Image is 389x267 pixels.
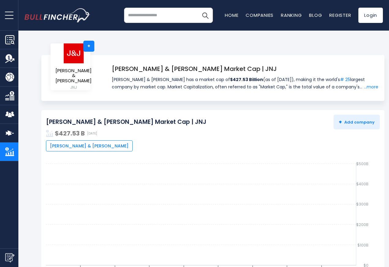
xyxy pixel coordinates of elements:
text: $300B [356,202,368,207]
a: + [83,41,94,52]
a: Companies [246,12,274,18]
a: Login [358,8,383,23]
a: Blog [309,12,322,18]
a: Ranking [281,12,302,18]
img: logo [63,43,84,64]
img: addasd [46,130,53,137]
strong: $427.53 B [55,129,85,138]
a: # 25 [340,76,350,83]
span: [PERSON_NAME] & [PERSON_NAME] has a market cap of (as of [DATE]), making it the world's largest c... [112,76,378,91]
span: [PERSON_NAME] & [PERSON_NAME] [50,143,129,149]
span: Add company [339,119,375,125]
a: Register [329,12,351,18]
img: bullfincher logo [25,8,90,22]
a: Go to homepage [25,8,90,22]
a: [PERSON_NAME] & [PERSON_NAME] JNJ [55,43,92,91]
span: [DATE] [87,132,97,135]
small: JNJ [55,85,92,90]
strong: $427.53 Billion [230,76,263,83]
h1: [PERSON_NAME] & [PERSON_NAME] Market Cap | JNJ [112,64,378,73]
strong: + [339,118,342,125]
h2: [PERSON_NAME] & [PERSON_NAME] Market Cap | JNJ [46,118,206,126]
a: Home [225,12,238,18]
text: $500B [356,161,368,166]
text: $100B [357,243,368,248]
a: ...more [362,83,378,91]
button: Search [198,8,213,23]
span: [PERSON_NAME] & [PERSON_NAME] [55,68,92,83]
text: $400B [356,181,368,187]
text: $200B [356,222,368,228]
button: +Add company [334,115,380,129]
